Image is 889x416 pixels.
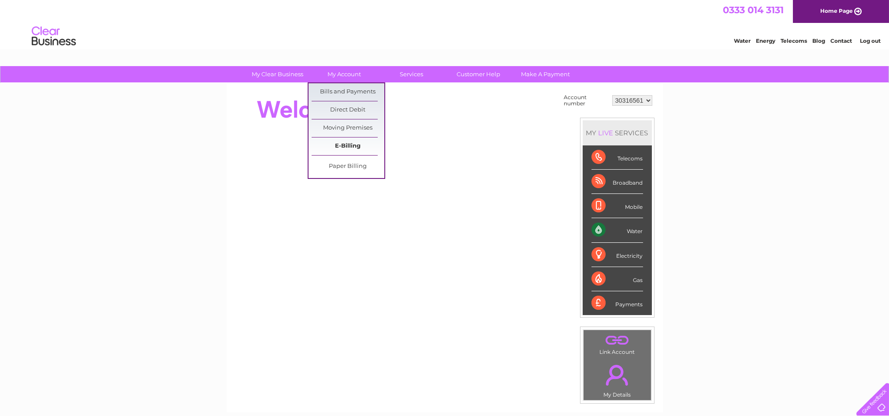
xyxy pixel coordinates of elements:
[509,66,582,82] a: Make A Payment
[312,101,384,119] a: Direct Debit
[756,37,775,44] a: Energy
[597,129,615,137] div: LIVE
[241,66,314,82] a: My Clear Business
[723,4,784,15] a: 0333 014 3131
[591,267,643,291] div: Gas
[312,119,384,137] a: Moving Premises
[312,83,384,101] a: Bills and Payments
[312,158,384,175] a: Paper Billing
[591,218,643,242] div: Water
[583,120,652,145] div: MY SERVICES
[734,37,751,44] a: Water
[562,92,610,109] td: Account number
[442,66,515,82] a: Customer Help
[583,357,651,401] td: My Details
[591,194,643,218] div: Mobile
[375,66,448,82] a: Services
[781,37,807,44] a: Telecoms
[860,37,881,44] a: Log out
[583,330,651,357] td: Link Account
[308,66,381,82] a: My Account
[591,145,643,170] div: Telecoms
[586,332,649,348] a: .
[312,137,384,155] a: E-Billing
[237,5,653,43] div: Clear Business is a trading name of Verastar Limited (registered in [GEOGRAPHIC_DATA] No. 3667643...
[586,360,649,390] a: .
[591,243,643,267] div: Electricity
[830,37,852,44] a: Contact
[31,23,76,50] img: logo.png
[812,37,825,44] a: Blog
[591,291,643,315] div: Payments
[591,170,643,194] div: Broadband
